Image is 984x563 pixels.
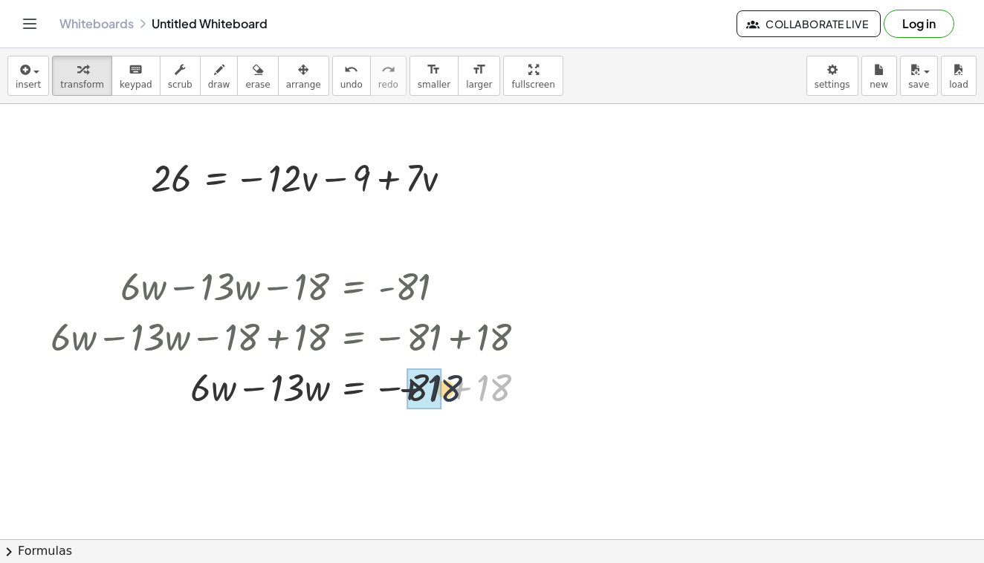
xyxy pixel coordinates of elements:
[7,56,49,96] button: insert
[278,56,329,96] button: arrange
[458,56,500,96] button: format_sizelarger
[16,79,41,90] span: insert
[200,56,239,96] button: draw
[340,79,363,90] span: undo
[861,56,897,96] button: new
[129,61,143,79] i: keyboard
[286,79,321,90] span: arrange
[884,10,954,38] button: Log in
[111,56,161,96] button: keyboardkeypad
[381,61,395,79] i: redo
[815,79,850,90] span: settings
[332,56,371,96] button: undoundo
[237,56,278,96] button: erase
[418,79,450,90] span: smaller
[870,79,888,90] span: new
[344,61,358,79] i: undo
[59,16,134,31] a: Whiteboards
[941,56,977,96] button: load
[466,79,492,90] span: larger
[208,79,230,90] span: draw
[949,79,968,90] span: load
[370,56,407,96] button: redoredo
[806,56,858,96] button: settings
[160,56,201,96] button: scrub
[749,17,868,30] span: Collaborate Live
[410,56,459,96] button: format_sizesmaller
[245,79,270,90] span: erase
[60,79,104,90] span: transform
[168,79,192,90] span: scrub
[511,79,554,90] span: fullscreen
[900,56,938,96] button: save
[908,79,929,90] span: save
[737,10,881,37] button: Collaborate Live
[18,12,42,36] button: Toggle navigation
[52,56,112,96] button: transform
[120,79,152,90] span: keypad
[427,61,441,79] i: format_size
[472,61,486,79] i: format_size
[378,79,398,90] span: redo
[503,56,563,96] button: fullscreen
